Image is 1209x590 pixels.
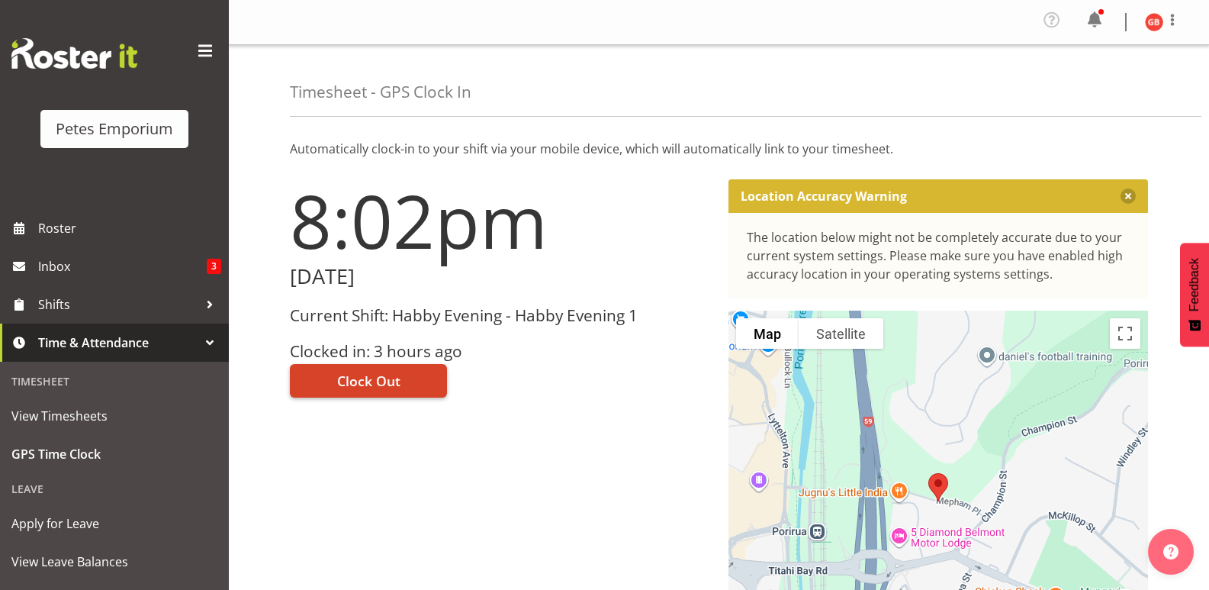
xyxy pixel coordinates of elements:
img: Rosterit website logo [11,38,137,69]
div: Petes Emporium [56,118,173,140]
a: GPS Time Clock [4,435,225,473]
span: Feedback [1188,258,1201,311]
span: Apply for Leave [11,512,217,535]
a: View Timesheets [4,397,225,435]
a: View Leave Balances [4,543,225,581]
span: Inbox [38,255,207,278]
button: Show street map [736,318,799,349]
div: The location below might not be completely accurate due to your current system settings. Please m... [747,228,1130,283]
div: Leave [4,473,225,505]
button: Show satellite imagery [799,318,883,349]
p: Location Accuracy Warning [741,189,907,204]
span: 3 [207,259,221,274]
span: Clock Out [337,371,400,391]
button: Close message [1121,189,1136,204]
span: GPS Time Clock [11,443,217,466]
p: Automatically clock-in to your shift via your mobile device, which will automatically link to you... [290,140,1148,158]
button: Toggle fullscreen view [1110,318,1140,349]
span: Shifts [38,293,198,316]
h2: [DATE] [290,265,710,289]
button: Feedback - Show survey [1180,243,1209,347]
span: Time & Attendance [38,331,198,354]
a: Apply for Leave [4,505,225,543]
button: Clock Out [290,364,447,398]
span: Roster [38,217,221,240]
h4: Timesheet - GPS Clock In [290,83,471,101]
span: View Leave Balances [11,550,217,573]
div: Timesheet [4,366,225,397]
img: help-xxl-2.png [1163,544,1178,559]
h3: Clocked in: 3 hours ago [290,343,710,360]
img: gillian-byford11184.jpg [1145,13,1163,31]
h1: 8:02pm [290,179,710,262]
h3: Current Shift: Habby Evening - Habby Evening 1 [290,307,710,324]
span: View Timesheets [11,405,217,427]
